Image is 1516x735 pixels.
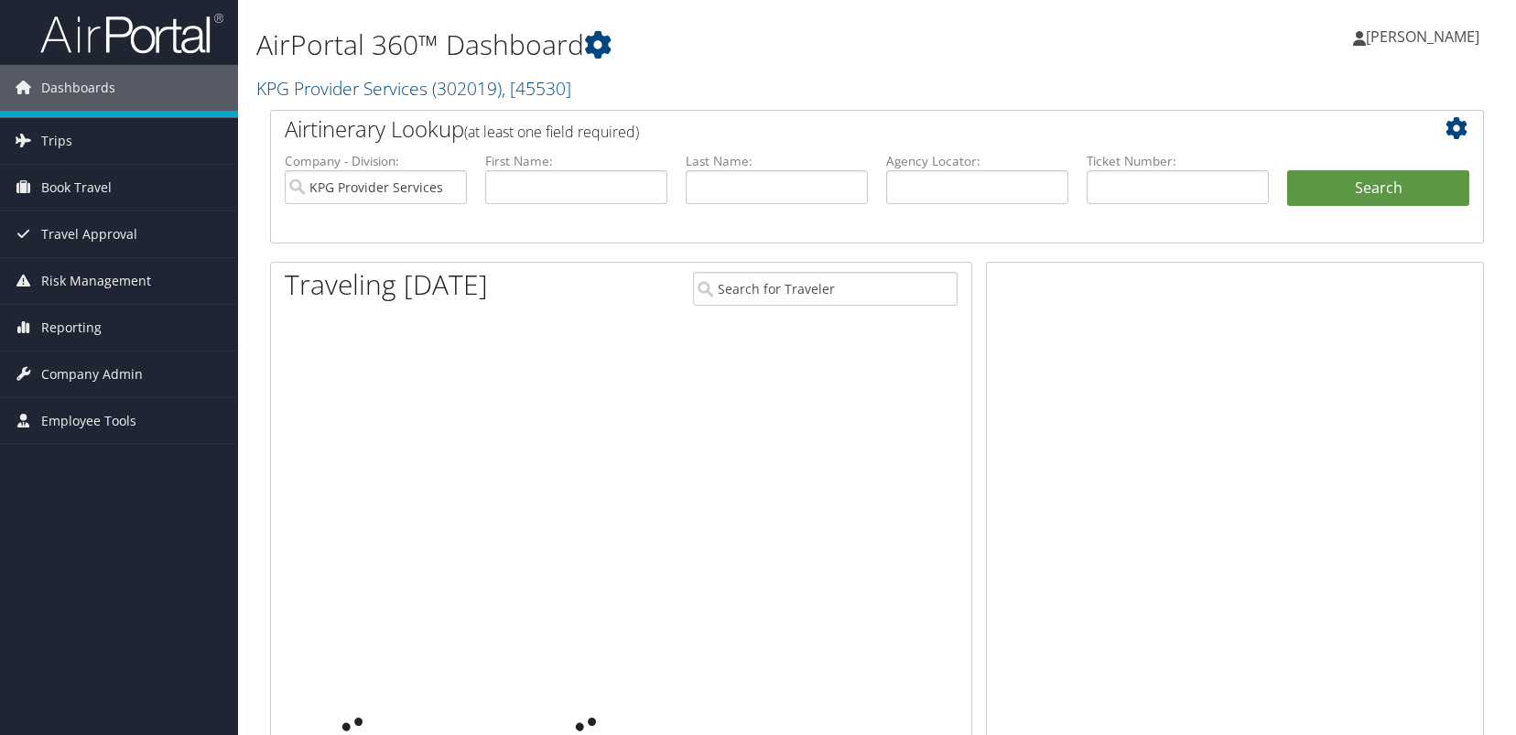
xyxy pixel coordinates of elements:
[886,152,1068,170] label: Agency Locator:
[502,76,571,101] span: , [ 45530 ]
[464,122,639,142] span: (at least one field required)
[285,265,488,304] h1: Traveling [DATE]
[686,152,868,170] label: Last Name:
[1287,170,1469,207] button: Search
[1353,9,1498,64] a: [PERSON_NAME]
[256,26,1084,64] h1: AirPortal 360™ Dashboard
[1087,152,1269,170] label: Ticket Number:
[41,65,115,111] span: Dashboards
[285,152,467,170] label: Company - Division:
[40,12,223,55] img: airportal-logo.png
[41,165,112,211] span: Book Travel
[693,272,958,306] input: Search for Traveler
[432,76,502,101] span: ( 302019 )
[41,258,151,304] span: Risk Management
[41,118,72,164] span: Trips
[41,211,137,257] span: Travel Approval
[41,351,143,397] span: Company Admin
[1366,27,1479,47] span: [PERSON_NAME]
[256,76,571,101] a: KPG Provider Services
[41,398,136,444] span: Employee Tools
[485,152,667,170] label: First Name:
[285,113,1369,145] h2: Airtinerary Lookup
[41,305,102,351] span: Reporting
